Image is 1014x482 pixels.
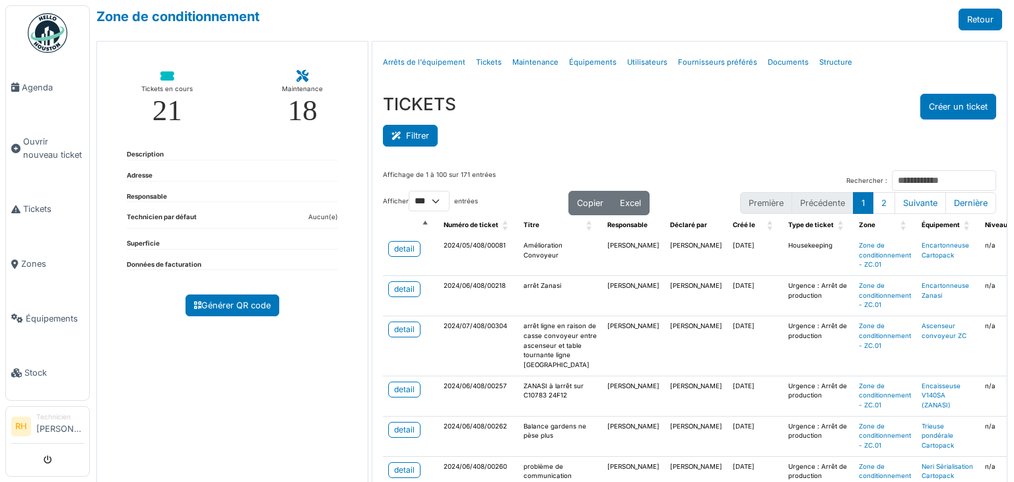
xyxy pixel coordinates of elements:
td: [PERSON_NAME] [665,236,727,276]
a: Tickets en cours 21 [131,60,203,136]
td: [PERSON_NAME] [602,416,665,456]
td: [PERSON_NAME] [602,276,665,316]
a: Zone de conditionnement - ZC.01 [859,242,911,268]
nav: pagination [740,192,996,214]
span: Type de ticket [788,221,834,228]
img: Badge_color-CXgf-gQk.svg [28,13,67,53]
td: ZANASI à larrêt sur C10783 24F12 [518,376,602,416]
a: Générer QR code [186,294,279,316]
span: Titre [524,221,539,228]
a: RH Technicien[PERSON_NAME] [11,412,84,444]
span: Créé le [733,221,755,228]
dt: Superficie [127,239,160,249]
td: [PERSON_NAME] [665,376,727,416]
h3: TICKETS [383,94,456,114]
td: arrêt ligne en raison de casse convoyeur entre ascenseur et table tournante ligne [GEOGRAPHIC_DATA] [518,316,602,376]
label: Rechercher : [846,176,887,186]
span: Zone [859,221,875,228]
a: Encaisseuse V140SA (ZANASI) [922,382,961,409]
div: Affichage de 1 à 100 sur 171 entrées [383,170,496,191]
a: Zones [6,236,89,291]
a: Tickets [471,47,507,78]
button: Filtrer [383,125,438,147]
a: Encartonneuse Cartopack [922,242,969,259]
a: Ascenseur convoyeur ZC [922,322,966,339]
a: Structure [814,47,858,78]
div: detail [394,243,415,255]
label: Afficher entrées [383,191,478,211]
td: [PERSON_NAME] [665,316,727,376]
dt: Adresse [127,171,152,181]
a: Neri Sérialisation Cartopack [922,463,973,480]
select: Afficherentrées [409,191,450,211]
td: [PERSON_NAME] [665,276,727,316]
span: Numéro de ticket: Activate to sort [502,215,510,236]
div: 21 [152,96,182,125]
div: detail [394,464,415,476]
span: Responsable [607,221,648,228]
td: Urgence : Arrêt de production [783,276,854,316]
td: [PERSON_NAME] [602,236,665,276]
div: 18 [288,96,318,125]
td: [PERSON_NAME] [602,316,665,376]
td: Urgence : Arrêt de production [783,376,854,416]
div: detail [394,424,415,436]
td: [DATE] [727,376,783,416]
td: arrêt Zanasi [518,276,602,316]
button: Copier [568,191,612,215]
span: Équipements [26,312,84,325]
td: [DATE] [727,316,783,376]
a: Retour [959,9,1002,30]
span: Type de ticket: Activate to sort [838,215,846,236]
a: Équipements [564,47,622,78]
td: Housekeeping [783,236,854,276]
td: [PERSON_NAME] [602,376,665,416]
div: detail [394,324,415,335]
a: Zone de conditionnement - ZC.01 [859,322,911,349]
a: detail [388,241,421,257]
span: Agenda [22,81,84,94]
td: [DATE] [727,276,783,316]
span: Créé le: Activate to sort [767,215,775,236]
a: Zone de conditionnement - ZC.01 [859,382,911,409]
span: Équipement: Activate to sort [964,215,972,236]
td: Urgence : Arrêt de production [783,416,854,456]
div: Tickets en cours [141,83,193,96]
dd: Aucun(e) [308,213,338,223]
span: Excel [620,198,641,208]
span: Copier [577,198,603,208]
li: RH [11,417,31,436]
span: Déclaré par [670,221,707,228]
div: detail [394,283,415,295]
a: Encartonneuse Zanasi [922,282,969,299]
a: Arrêts de l'équipement [378,47,471,78]
button: 1 [853,192,873,214]
button: Excel [611,191,650,215]
a: Maintenance 18 [271,60,334,136]
a: Ouvrir nouveau ticket [6,115,89,182]
div: detail [394,384,415,396]
span: Titre: Activate to sort [586,215,594,236]
td: Amélioration Convoyeur [518,236,602,276]
a: detail [388,281,421,297]
td: [PERSON_NAME] [665,416,727,456]
a: Zone de conditionnement - ZC.01 [859,282,911,308]
span: Équipement [922,221,960,228]
a: detail [388,422,421,438]
dt: Description [127,150,164,160]
a: Utilisateurs [622,47,673,78]
td: 2024/07/408/00304 [438,316,518,376]
div: Maintenance [282,83,323,96]
a: detail [388,382,421,397]
a: Zone de conditionnement - ZC.01 [859,423,911,449]
a: detail [388,462,421,478]
a: Trieuse pondérale Cartopack [922,423,954,449]
span: Tickets [23,203,84,215]
dt: Responsable [127,192,167,202]
li: [PERSON_NAME] [36,412,84,440]
td: 2024/06/408/00218 [438,276,518,316]
td: 2024/06/408/00257 [438,376,518,416]
a: Zone de conditionnement [96,9,259,24]
dt: Données de facturation [127,260,201,270]
button: Créer un ticket [920,94,996,120]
